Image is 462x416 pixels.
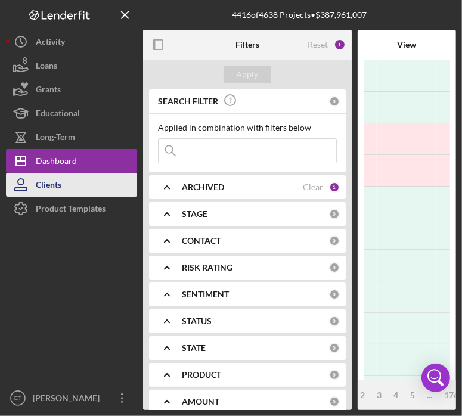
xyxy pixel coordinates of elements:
text: ET [14,395,21,402]
div: 0 [329,343,340,353]
div: ... [421,390,439,400]
div: 0 [329,316,340,327]
div: Educational [36,101,80,128]
div: 1 [334,39,346,51]
div: 4 [388,390,405,400]
button: Loans [6,54,137,77]
div: View [377,40,436,49]
button: Long-Term [6,125,137,149]
div: Reset [308,40,328,49]
button: Apply [224,66,271,83]
div: 0 [329,289,340,300]
div: 0 [329,209,340,219]
div: Clients [36,173,61,200]
div: Apply [237,66,259,83]
div: 5 [405,390,421,400]
div: Dashboard [36,149,77,176]
div: Clear [303,182,323,192]
button: Activity [6,30,137,54]
b: AMOUNT [182,397,219,406]
b: STATUS [182,316,212,326]
b: CONTACT [182,236,221,246]
div: [PERSON_NAME] [30,386,107,413]
div: Activity [36,30,65,57]
div: Product Templates [36,197,106,223]
b: STAGE [182,209,207,219]
b: PRODUCT [182,370,221,380]
div: Applied in combination with filters below [158,123,337,132]
div: Grants [36,77,61,104]
div: 0 [329,235,340,246]
b: RISK RATING [182,263,232,272]
div: Loans [36,54,57,80]
button: Product Templates [6,197,137,221]
button: Grants [6,77,137,101]
b: Filters [235,40,259,49]
div: 0 [329,262,340,273]
div: 1 [329,182,340,193]
b: SEARCH FILTER [158,97,218,106]
b: STATE [182,343,206,353]
button: Clients [6,173,137,197]
b: ARCHIVED [182,182,224,192]
div: 0 [329,396,340,407]
div: 2 [355,390,371,400]
div: 0 [329,96,340,107]
div: Open Intercom Messenger [421,364,450,392]
div: Long-Term [36,125,75,152]
button: Dashboard [6,149,137,173]
b: SENTIMENT [182,290,229,299]
button: Educational [6,101,137,125]
div: 0 [329,370,340,380]
div: 4416 of 4638 Projects • $387,961,007 [232,10,367,20]
div: 3 [371,390,388,400]
button: ET[PERSON_NAME] [6,386,137,410]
